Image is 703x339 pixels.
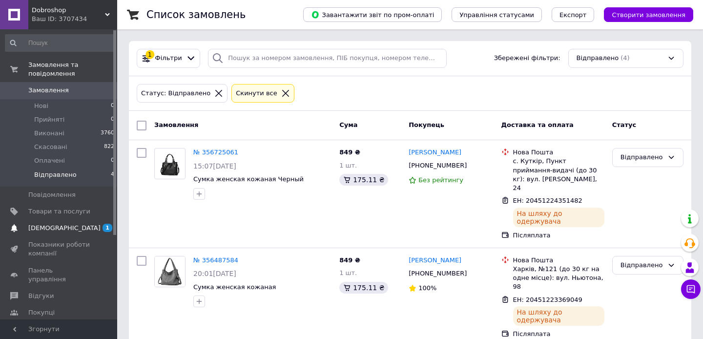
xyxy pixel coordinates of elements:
span: 0 [111,102,114,110]
a: Сумка женская кожаная [193,283,276,291]
input: Пошук за номером замовлення, ПІБ покупця, номером телефону, Email, номером накладної [208,49,447,68]
span: Замовлення та повідомлення [28,61,117,78]
div: Відправлено [620,260,663,271]
div: 175.11 ₴ [339,174,388,186]
span: Завантажити звіт по пром-оплаті [311,10,434,19]
span: Доставка та оплата [501,121,574,128]
div: На шляху до одержувача [513,208,604,227]
img: Фото товару [155,151,185,176]
span: Товари та послуги [28,207,90,216]
span: Відправлено [34,170,77,179]
button: Експорт [552,7,595,22]
span: Створити замовлення [612,11,685,19]
div: Післяплата [513,330,604,339]
span: Покупець [409,121,444,128]
span: [DEMOGRAPHIC_DATA] [28,224,101,233]
a: Сумка женская кожаная Черный [193,175,304,183]
span: Панель управління [28,266,90,284]
div: На шляху до одержувача [513,306,604,326]
div: Статус: Відправлено [139,88,212,99]
div: с. Куткір, Пункт приймання-видачі (до 30 кг): вул. [PERSON_NAME], 24 [513,157,604,192]
span: Збережені фільтри: [494,54,560,63]
a: № 356725061 [193,148,238,156]
span: 3760 [101,129,114,138]
span: 4 [111,170,114,179]
a: [PERSON_NAME] [409,256,461,265]
div: 175.11 ₴ [339,282,388,294]
div: 1 [145,50,154,59]
span: 849 ₴ [339,148,360,156]
span: 1 шт. [339,269,357,276]
div: Ваш ID: 3707434 [32,15,117,23]
span: 15:07[DATE] [193,162,236,170]
span: Управління статусами [459,11,534,19]
span: Замовлення [28,86,69,95]
span: Виконані [34,129,64,138]
span: Оплачені [34,156,65,165]
span: Фільтри [155,54,182,63]
span: Відправлено [577,54,619,63]
span: Замовлення [154,121,198,128]
a: № 356487584 [193,256,238,264]
span: Прийняті [34,115,64,124]
div: [PHONE_NUMBER] [407,159,469,172]
span: ЕН: 20451223369049 [513,296,582,303]
span: 849 ₴ [339,256,360,264]
span: Повідомлення [28,191,76,199]
div: Нова Пошта [513,256,604,265]
span: ЕН: 20451224351482 [513,197,582,204]
button: Чат з покупцем [681,279,701,299]
span: 20:01[DATE] [193,270,236,277]
span: Dobroshop [32,6,105,15]
span: Статус [612,121,637,128]
div: [PHONE_NUMBER] [407,267,469,280]
span: 822 [104,143,114,151]
span: 100% [418,284,436,292]
button: Управління статусами [452,7,542,22]
span: (4) [620,54,629,62]
span: Відгуки [28,292,54,300]
div: Cкинути все [234,88,279,99]
div: Харків, №121 (до 30 кг на одне місце): вул. Ньютона, 98 [513,265,604,292]
span: Cума [339,121,357,128]
img: Фото товару [155,256,185,287]
a: Фото товару [154,256,186,287]
button: Завантажити звіт по пром-оплаті [303,7,442,22]
span: Скасовані [34,143,67,151]
span: 0 [111,156,114,165]
span: Без рейтингу [418,176,463,184]
div: Відправлено [620,152,663,163]
a: [PERSON_NAME] [409,148,461,157]
button: Створити замовлення [604,7,693,22]
span: Нові [34,102,48,110]
a: Створити замовлення [594,11,693,18]
a: Фото товару [154,148,186,179]
span: Експорт [559,11,587,19]
span: Показники роботи компанії [28,240,90,258]
span: 1 шт. [339,162,357,169]
h1: Список замовлень [146,9,246,21]
span: 0 [111,115,114,124]
span: Покупці [28,308,55,317]
input: Пошук [5,34,115,52]
span: 1 [103,224,112,232]
div: Нова Пошта [513,148,604,157]
div: Післяплата [513,231,604,240]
